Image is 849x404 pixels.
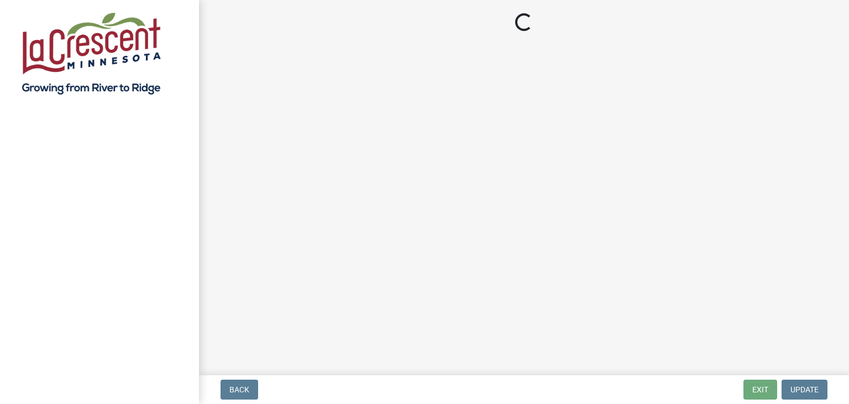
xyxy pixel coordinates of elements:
button: Exit [743,380,777,400]
span: Back [229,385,249,394]
button: Back [221,380,258,400]
span: Update [790,385,819,394]
button: Update [782,380,827,400]
img: City of La Crescent, Minnesota [22,12,161,95]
